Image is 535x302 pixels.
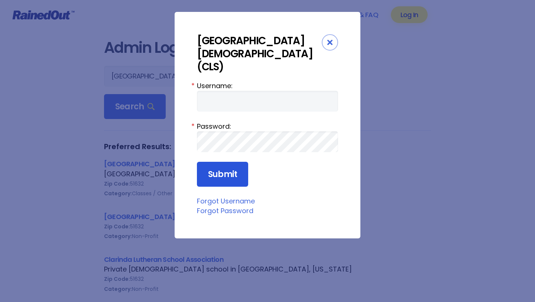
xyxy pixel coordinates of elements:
div: Close [322,34,338,51]
input: Submit [197,162,248,187]
a: Forgot Username [197,196,255,206]
a: Forgot Password [197,206,253,215]
div: [GEOGRAPHIC_DATA][DEMOGRAPHIC_DATA] (CLS) [197,34,322,73]
label: Password: [197,121,338,131]
label: Username: [197,81,338,91]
